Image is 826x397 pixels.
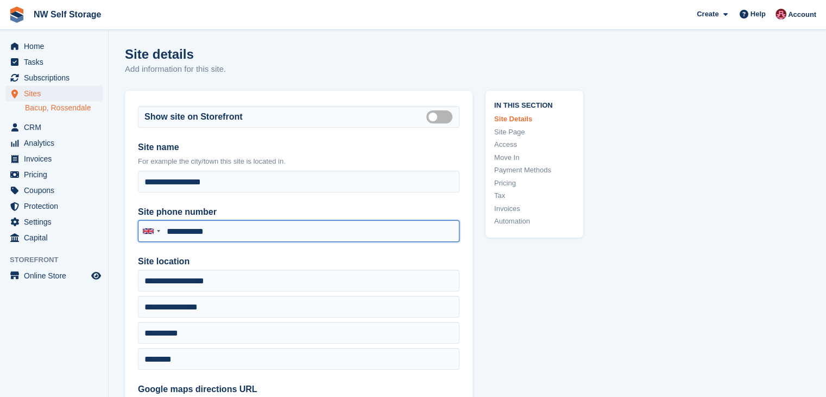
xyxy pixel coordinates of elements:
[24,167,89,182] span: Pricing
[5,54,103,70] a: menu
[5,167,103,182] a: menu
[24,86,89,101] span: Sites
[494,100,575,110] span: In this section
[24,268,89,283] span: Online Store
[125,47,226,61] h1: Site details
[24,135,89,151] span: Analytics
[494,203,575,214] a: Invoices
[775,9,786,20] img: Josh Vines
[5,214,103,229] a: menu
[494,165,575,176] a: Payment Methods
[138,141,459,154] label: Site name
[788,9,816,20] span: Account
[24,39,89,54] span: Home
[29,5,105,23] a: NW Self Storage
[5,268,103,283] a: menu
[5,199,103,214] a: menu
[24,151,89,166] span: Invoices
[5,120,103,135] a: menu
[90,269,103,282] a: Preview store
[24,183,89,198] span: Coupons
[24,70,89,85] span: Subscriptions
[426,116,457,117] label: Is public
[10,255,108,265] span: Storefront
[24,120,89,135] span: CRM
[494,152,575,163] a: Move In
[494,139,575,150] a: Access
[138,206,459,219] label: Site phone number
[494,190,575,201] a: Tax
[5,86,103,101] a: menu
[5,70,103,85] a: menu
[24,199,89,214] span: Protection
[5,135,103,151] a: menu
[25,103,103,113] a: Bacup, Rossendale
[9,7,25,23] img: stora-icon-8386f47178a22dfd0bd8f6a31ec36ba5ce8667c1dd55bd0f319d3a0aa187defe.svg
[24,214,89,229] span: Settings
[144,110,242,123] label: Show site on Storefront
[138,221,163,241] div: United Kingdom: +44
[751,9,766,20] span: Help
[697,9,718,20] span: Create
[138,156,459,167] p: For example the city/town this site is located in.
[138,255,459,268] label: Site location
[24,230,89,245] span: Capital
[24,54,89,70] span: Tasks
[494,178,575,189] a: Pricing
[5,183,103,198] a: menu
[494,216,575,227] a: Automation
[138,383,459,396] label: Google maps directions URL
[5,151,103,166] a: menu
[125,63,226,76] p: Add information for this site.
[5,39,103,54] a: menu
[5,230,103,245] a: menu
[494,127,575,138] a: Site Page
[494,114,575,125] a: Site Details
